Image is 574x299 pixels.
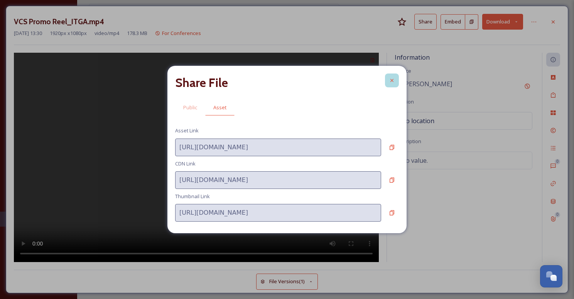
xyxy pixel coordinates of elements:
[175,193,210,200] span: Thumbnail Link
[175,127,199,134] span: Asset Link
[183,104,197,111] span: Public
[175,160,196,167] span: CDN Link
[175,73,228,92] h2: Share File
[213,104,226,111] span: Asset
[540,265,562,287] button: Open Chat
